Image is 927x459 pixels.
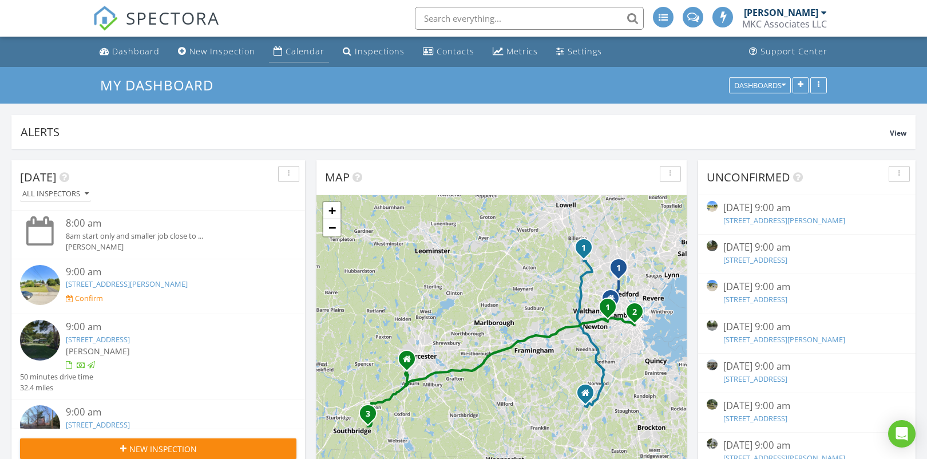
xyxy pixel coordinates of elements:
a: [DATE] 9:00 am [STREET_ADDRESS] [707,280,907,307]
img: streetview [20,405,60,445]
div: [DATE] 9:00 am [723,320,890,334]
a: New Inspection [173,41,260,62]
img: streetview [707,359,718,370]
img: streetview [707,280,718,291]
span: Map [325,169,350,185]
a: Metrics [488,41,542,62]
a: Zoom out [323,219,340,236]
div: 50 minutes drive time [20,371,93,382]
div: [PERSON_NAME] [744,7,818,18]
div: 3 Earl Rd, Bedford, MA 01730 [584,247,591,254]
div: 8:00 am [66,216,273,231]
a: Confirm [66,293,103,304]
a: [STREET_ADDRESS][PERSON_NAME] [66,279,188,289]
div: All Inspectors [22,190,89,198]
div: 9:00 am [66,265,273,279]
div: Dashboards [734,81,786,89]
a: [STREET_ADDRESS][PERSON_NAME] [723,334,845,345]
img: streetview [707,438,718,449]
a: [STREET_ADDRESS] [723,413,787,424]
img: streetview [20,320,60,360]
div: 8am start only and smaller job close to ... [66,231,273,242]
div: [DATE] 9:00 am [723,240,890,255]
div: New Inspection [189,46,255,57]
a: Calendar [269,41,329,62]
button: All Inspectors [20,187,91,202]
div: 667 Tremont St 2 2, Boston, MA 02118 [635,311,641,318]
i: 1 [616,264,621,272]
div: 9:00 am [66,320,273,334]
div: Confirm [75,294,103,303]
div: [DATE] 9:00 am [723,399,890,413]
a: Dashboard [95,41,164,62]
span: SPECTORA [126,6,220,30]
a: [DATE] 9:00 am [STREET_ADDRESS] [707,399,907,426]
a: [STREET_ADDRESS] [66,334,130,345]
span: Unconfirmed [707,169,790,185]
span: New Inspection [129,443,197,455]
img: The Best Home Inspection Software - Spectora [93,6,118,31]
div: 263 Highland Ave, Winchester, MA 01890 [619,267,625,274]
i: 3 [366,410,370,418]
div: Open Intercom Messenger [888,420,916,448]
input: Search everything... [415,7,644,30]
a: Settings [552,41,607,62]
div: 16 Keith St., Watertown MA 02472 [611,298,617,305]
i: 1 [581,244,586,252]
a: [DATE] 9:00 am [STREET_ADDRESS] [707,359,907,387]
div: [DATE] 9:00 am [723,280,890,294]
div: Contacts [437,46,474,57]
div: Metrics [506,46,538,57]
div: [PERSON_NAME] [66,242,273,252]
a: Inspections [338,41,409,62]
div: 9:00 am [66,405,273,420]
a: Zoom in [323,202,340,219]
img: streetview [707,240,718,251]
div: 32.4 miles [20,382,93,393]
div: Inspections [355,46,405,57]
a: [STREET_ADDRESS] [66,420,130,430]
button: Dashboards [729,77,791,93]
span: [DATE] [20,169,57,185]
div: [DATE] 9:00 am [723,201,890,215]
div: 16 Old Colony Rd., Auburn Massachusetts 01501 [407,359,414,366]
a: [DATE] 9:00 am [STREET_ADDRESS] [707,240,907,268]
img: streetview [707,399,718,410]
div: Dashboard [112,46,160,57]
span: [PERSON_NAME] [66,346,130,357]
a: Contacts [418,41,479,62]
a: 9:00 am [STREET_ADDRESS][PERSON_NAME] Confirm [20,265,296,308]
div: Support Center [760,46,827,57]
a: Support Center [744,41,832,62]
img: streetview [20,265,60,305]
a: [STREET_ADDRESS][PERSON_NAME] [723,215,845,225]
img: streetview [707,320,718,331]
img: streetview [707,201,718,212]
div: 87 Lake Ave, Walpole MA 02081 [585,393,592,399]
button: New Inspection [20,438,296,459]
i: 2 [632,308,637,316]
div: MKC Associates LLC [742,18,827,30]
a: My Dashboard [100,76,223,94]
a: [STREET_ADDRESS] [723,294,787,304]
div: [DATE] 9:00 am [723,359,890,374]
a: [STREET_ADDRESS] [723,255,787,265]
a: [DATE] 9:00 am [STREET_ADDRESS][PERSON_NAME] [707,320,907,347]
div: 28 Adair Rd, Boston, MA 02135 [608,307,615,314]
div: [DATE] 9:00 am [723,438,890,453]
a: 9:00 am [STREET_ADDRESS] [PERSON_NAME] 50 minutes drive time 32.4 miles [20,320,296,393]
a: SPECTORA [93,15,220,39]
i: 1 [605,304,610,312]
div: Calendar [286,46,324,57]
span: View [890,128,906,138]
a: [DATE] 9:00 am [STREET_ADDRESS][PERSON_NAME] [707,201,907,228]
div: Settings [568,46,602,57]
div: 73 Sandersdale Rd, Charlton, MA 01507 [368,413,375,420]
a: [STREET_ADDRESS] [723,374,787,384]
div: Alerts [21,124,890,140]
